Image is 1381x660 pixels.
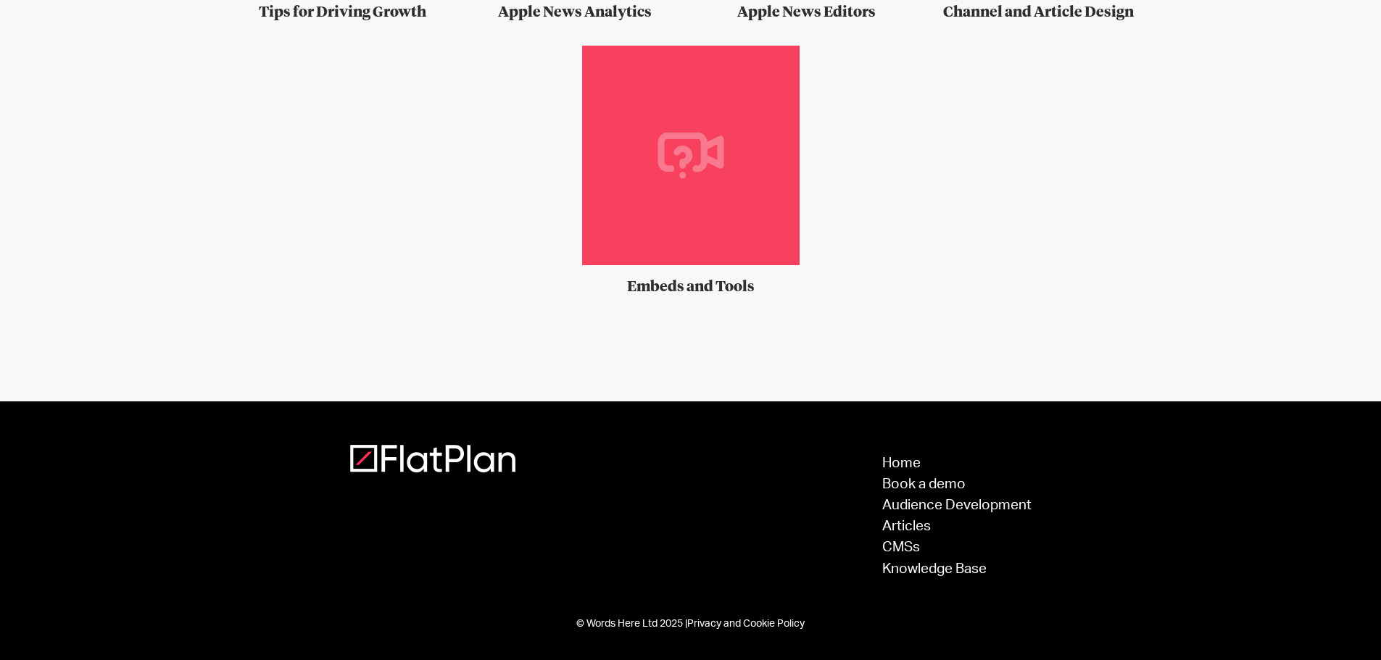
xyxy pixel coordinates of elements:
[687,619,805,629] a: Privacy and Cookie Policy
[466,2,684,22] h2: Apple News Analytics
[882,498,1032,512] a: Audience Development
[698,2,916,22] h2: Apple News Editors
[582,277,800,297] h2: Embeds and Tools
[930,2,1148,22] h2: Channel and Article Design
[882,456,1032,470] a: Home
[582,46,800,296] a: Embeds and Tools
[882,519,1032,533] a: Articles
[350,617,1032,631] div: © Words Here Ltd 2025 |
[882,562,1032,576] a: Knowledge Base
[234,2,452,22] h2: Tips for Driving Growth
[882,477,1032,491] a: Book a demo
[882,540,1032,554] a: CMSs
